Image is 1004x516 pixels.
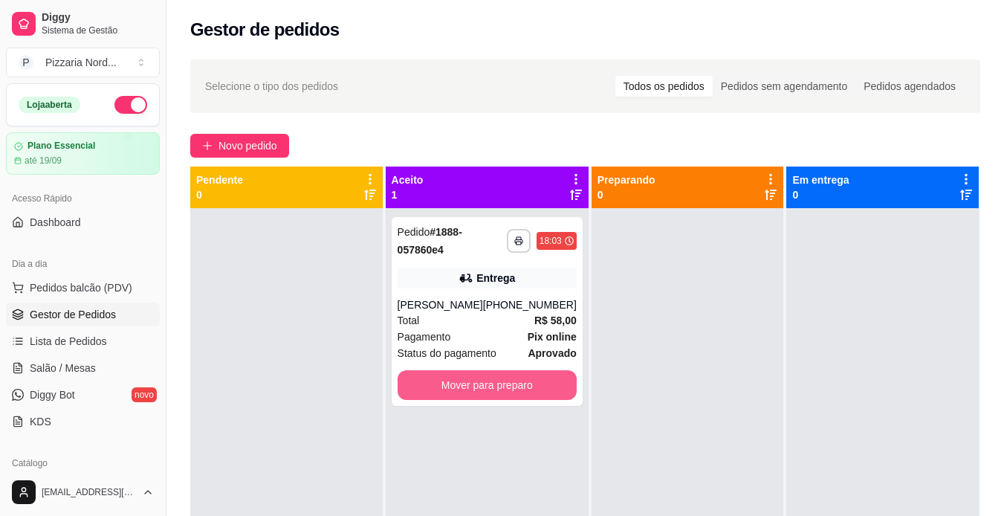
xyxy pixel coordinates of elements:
[792,187,849,202] p: 0
[713,76,855,97] div: Pedidos sem agendamento
[6,6,160,42] a: DiggySistema de Gestão
[855,76,964,97] div: Pedidos agendados
[6,132,160,175] a: Plano Essencialaté 19/09
[218,138,277,154] span: Novo pedido
[6,303,160,326] a: Gestor de Pedidos
[6,187,160,210] div: Acesso Rápido
[6,210,160,234] a: Dashboard
[196,172,243,187] p: Pendente
[792,172,849,187] p: Em entrega
[392,187,424,202] p: 1
[19,97,80,113] div: Loja aberta
[398,226,462,256] strong: # 1888-057860e4
[6,356,160,380] a: Salão / Mesas
[476,271,515,286] div: Entrega
[6,410,160,433] a: KDS
[6,383,160,407] a: Diggy Botnovo
[398,329,451,345] span: Pagamento
[42,25,154,36] span: Sistema de Gestão
[30,361,96,375] span: Salão / Mesas
[398,370,577,400] button: Mover para preparo
[30,414,51,429] span: KDS
[196,187,243,202] p: 0
[30,387,75,402] span: Diggy Bot
[190,134,289,158] button: Novo pedido
[398,345,496,361] span: Status do pagamento
[597,187,655,202] p: 0
[528,347,576,359] strong: aprovado
[190,18,340,42] h2: Gestor de pedidos
[597,172,655,187] p: Preparando
[398,312,420,329] span: Total
[30,307,116,322] span: Gestor de Pedidos
[205,78,338,94] span: Selecione o tipo dos pedidos
[45,55,117,70] div: Pizzaria Nord ...
[398,226,430,238] span: Pedido
[6,474,160,510] button: [EMAIL_ADDRESS][DOMAIN_NAME]
[19,55,33,70] span: P
[114,96,147,114] button: Alterar Status
[6,252,160,276] div: Dia a dia
[6,276,160,300] button: Pedidos balcão (PDV)
[483,297,577,312] div: [PHONE_NUMBER]
[6,329,160,353] a: Lista de Pedidos
[6,48,160,77] button: Select a team
[30,215,81,230] span: Dashboard
[615,76,713,97] div: Todos os pedidos
[534,315,577,326] strong: R$ 58,00
[540,235,562,247] div: 18:03
[392,172,424,187] p: Aceito
[6,451,160,475] div: Catálogo
[27,141,95,152] article: Plano Essencial
[398,297,483,312] div: [PERSON_NAME]
[42,486,136,498] span: [EMAIL_ADDRESS][DOMAIN_NAME]
[528,331,577,343] strong: Pix online
[42,11,154,25] span: Diggy
[30,280,132,295] span: Pedidos balcão (PDV)
[202,141,213,151] span: plus
[25,155,62,167] article: até 19/09
[30,334,107,349] span: Lista de Pedidos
